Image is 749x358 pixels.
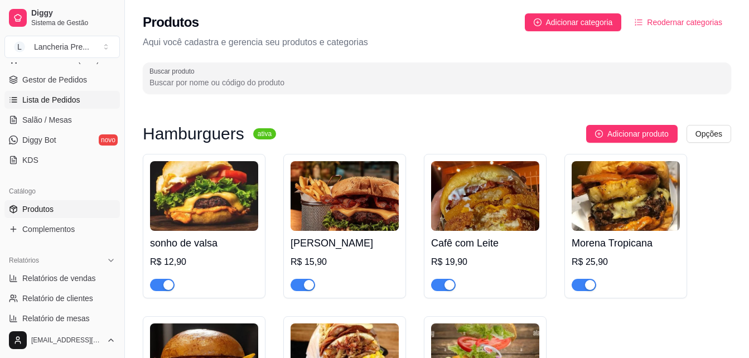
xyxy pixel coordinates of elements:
a: Diggy Botnovo [4,131,120,149]
h4: Cafê com Leite [431,235,539,251]
span: Sistema de Gestão [31,18,115,27]
a: Produtos [4,200,120,218]
span: L [14,41,25,52]
span: Relatórios de vendas [22,273,96,284]
span: Diggy Bot [22,134,56,146]
button: [EMAIL_ADDRESS][DOMAIN_NAME] [4,327,120,354]
span: Lista de Pedidos [22,94,80,105]
span: plus-circle [595,130,603,138]
img: product-image [291,161,399,231]
a: Lista de Pedidos [4,91,120,109]
span: plus-circle [534,18,542,26]
sup: ativa [253,128,276,139]
h4: [PERSON_NAME] [291,235,399,251]
a: DiggySistema de Gestão [4,4,120,31]
h4: sonho de valsa [150,235,258,251]
a: Salão / Mesas [4,111,120,129]
a: Gestor de Pedidos [4,71,120,89]
span: [EMAIL_ADDRESS][DOMAIN_NAME] [31,336,102,345]
img: product-image [150,161,258,231]
span: Produtos [22,204,54,215]
span: Opções [695,128,722,140]
button: Adicionar categoria [525,13,622,31]
span: ordered-list [635,18,642,26]
span: Diggy [31,8,115,18]
h4: Morena Tropicana [572,235,680,251]
p: Aqui você cadastra e gerencia seu produtos e categorias [143,36,731,49]
div: Catálogo [4,182,120,200]
span: Relatório de mesas [22,313,90,324]
span: Relatório de clientes [22,293,93,304]
div: R$ 25,90 [572,255,680,269]
span: Reodernar categorias [647,16,722,28]
button: Select a team [4,36,120,58]
button: Reodernar categorias [626,13,731,31]
a: Relatório de clientes [4,289,120,307]
div: R$ 15,90 [291,255,399,269]
a: Relatórios de vendas [4,269,120,287]
img: product-image [572,161,680,231]
div: R$ 19,90 [431,255,539,269]
a: Complementos [4,220,120,238]
img: product-image [431,161,539,231]
span: Relatórios [9,256,39,265]
span: Adicionar produto [607,128,669,140]
input: Buscar produto [149,77,724,88]
span: Salão / Mesas [22,114,72,125]
span: KDS [22,154,38,166]
div: R$ 12,90 [150,255,258,269]
span: Complementos [22,224,75,235]
h2: Produtos [143,13,199,31]
a: KDS [4,151,120,169]
a: Relatório de mesas [4,309,120,327]
span: Adicionar categoria [546,16,613,28]
label: Buscar produto [149,66,199,76]
span: Gestor de Pedidos [22,74,87,85]
button: Adicionar produto [586,125,678,143]
div: Lancheria Pre ... [34,41,89,52]
h3: Hamburguers [143,127,244,141]
button: Opções [687,125,731,143]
